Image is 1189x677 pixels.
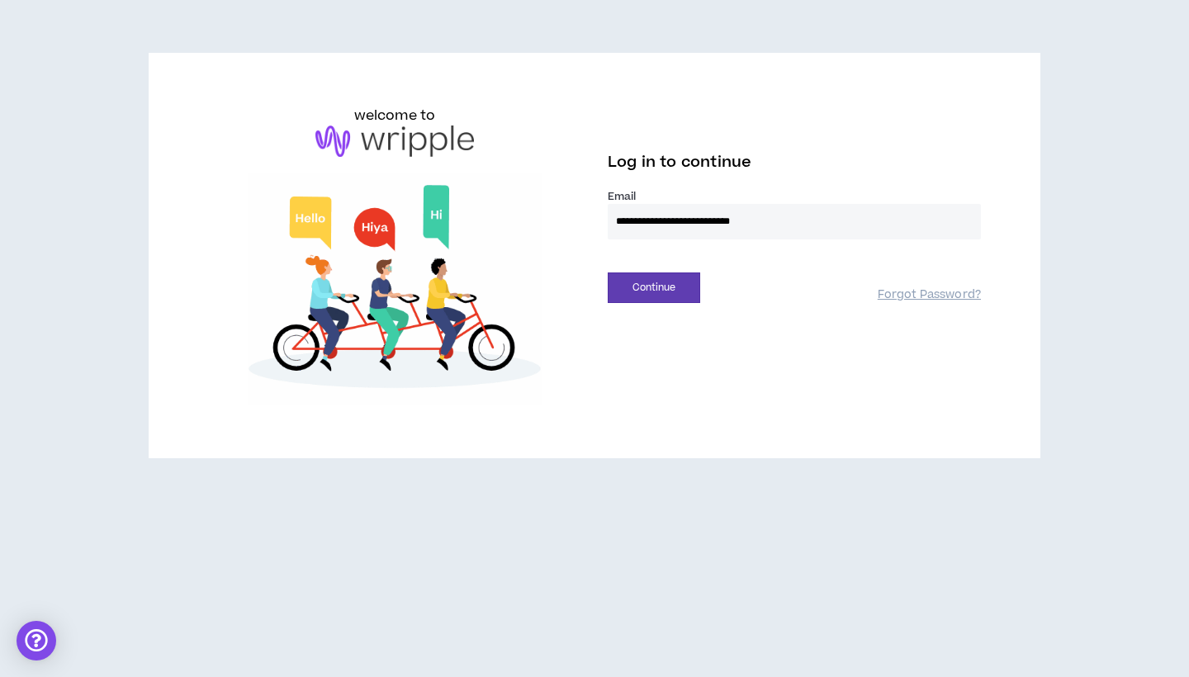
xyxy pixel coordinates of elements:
[608,189,981,204] label: Email
[315,125,474,157] img: logo-brand.png
[608,152,751,173] span: Log in to continue
[17,621,56,660] div: Open Intercom Messenger
[354,106,436,125] h6: welcome to
[608,272,700,303] button: Continue
[208,173,581,406] img: Welcome to Wripple
[878,287,981,303] a: Forgot Password?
